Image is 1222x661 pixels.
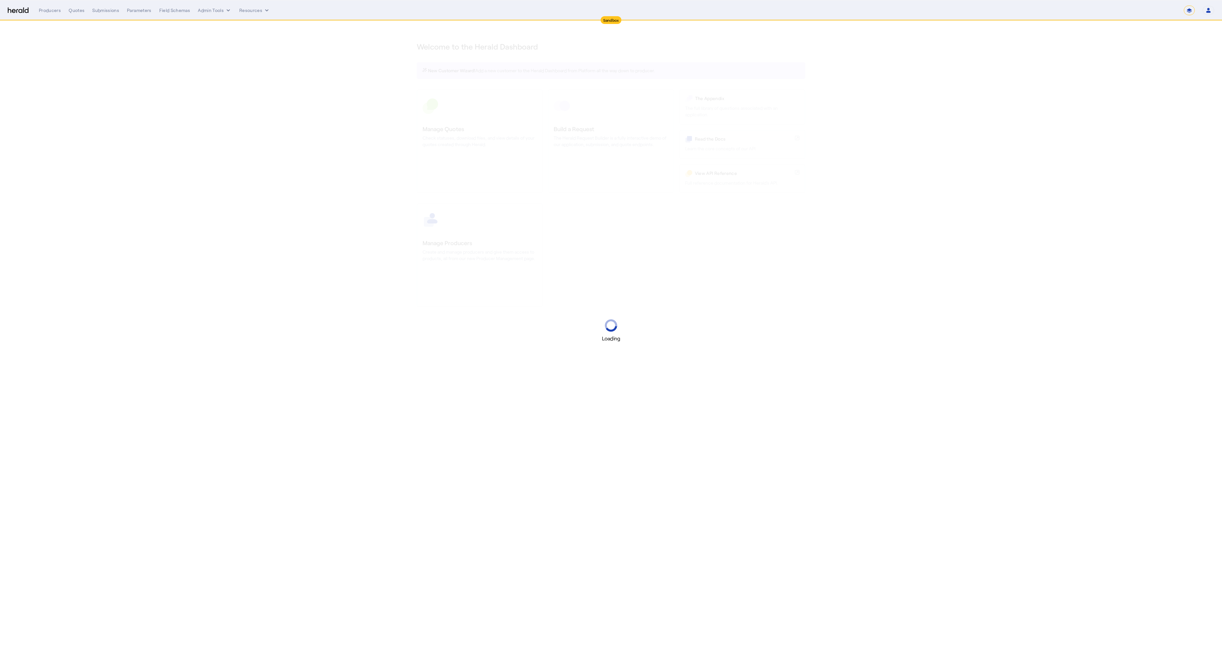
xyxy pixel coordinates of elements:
[69,7,85,14] div: Quotes
[127,7,152,14] div: Parameters
[159,7,190,14] div: Field Schemas
[198,7,232,14] button: internal dropdown menu
[601,16,622,24] div: Sandbox
[39,7,61,14] div: Producers
[92,7,119,14] div: Submissions
[239,7,270,14] button: Resources dropdown menu
[8,7,28,14] img: Herald Logo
